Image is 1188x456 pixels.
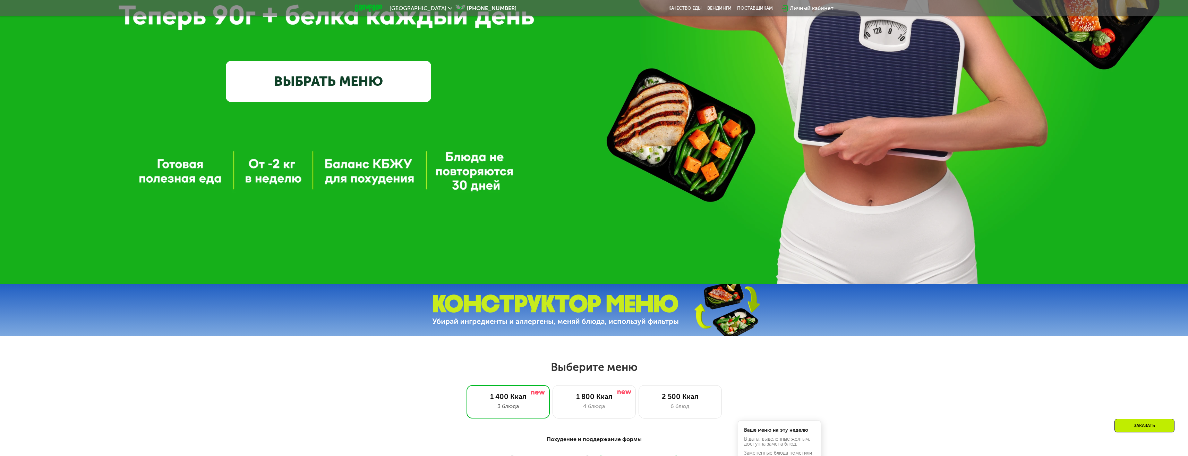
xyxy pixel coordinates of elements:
[474,392,542,401] div: 1 400 Ккал
[790,4,834,13] div: Личный кабинет
[22,360,1166,374] h2: Выберите меню
[737,6,773,11] div: поставщикам
[1114,419,1174,432] div: Заказать
[646,402,715,411] div: 6 блюд
[646,392,715,401] div: 2 500 Ккал
[389,435,800,444] div: Похудение и поддержание формы
[226,61,431,102] a: ВЫБРАТЬ МЕНЮ
[474,402,542,411] div: 3 блюда
[744,437,815,447] div: В даты, выделенные желтым, доступна замена блюд.
[668,6,702,11] a: Качество еды
[707,6,732,11] a: Вендинги
[390,6,446,11] span: [GEOGRAPHIC_DATA]
[456,4,516,13] a: [PHONE_NUMBER]
[560,402,629,411] div: 4 блюда
[560,392,629,401] div: 1 800 Ккал
[744,428,815,433] div: Ваше меню на эту неделю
